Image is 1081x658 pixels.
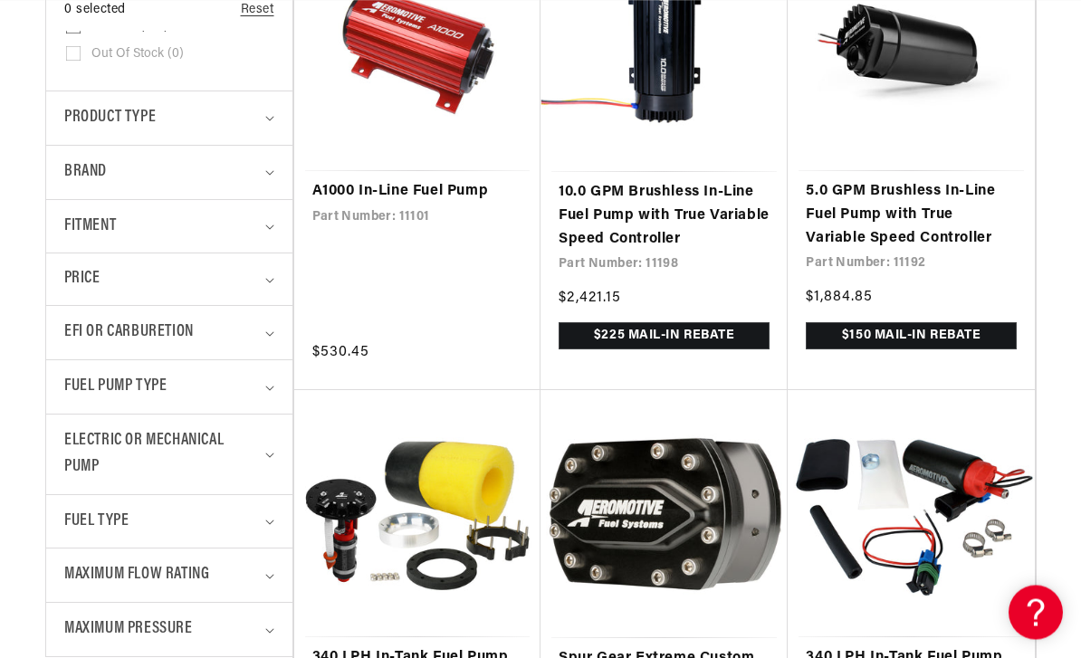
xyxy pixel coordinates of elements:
[64,375,167,401] span: Fuel Pump Type
[64,549,274,603] summary: Maximum Flow Rating (0 selected)
[64,563,209,589] span: Maximum Flow Rating
[64,361,274,415] summary: Fuel Pump Type (0 selected)
[312,181,522,205] a: A1000 In-Line Fuel Pump
[91,47,184,63] span: Out of stock (0)
[64,415,274,495] summary: Electric or Mechanical Pump (0 selected)
[64,147,274,200] summary: Brand (0 selected)
[64,320,194,347] span: EFI or Carburetion
[64,201,274,254] summary: Fitment (0 selected)
[64,510,129,536] span: Fuel Type
[64,604,274,657] summary: Maximum Pressure (0 selected)
[64,92,274,146] summary: Product type (0 selected)
[64,307,274,360] summary: EFI or Carburetion (0 selected)
[64,160,107,186] span: Brand
[64,617,193,644] span: Maximum Pressure
[64,268,100,292] span: Price
[806,181,1016,251] a: 5.0 GPM Brushless In-Line Fuel Pump with True Variable Speed Controller
[64,254,274,306] summary: Price
[64,106,156,132] span: Product type
[64,496,274,549] summary: Fuel Type (0 selected)
[64,429,258,482] span: Electric or Mechanical Pump
[559,182,770,252] a: 10.0 GPM Brushless In-Line Fuel Pump with True Variable Speed Controller
[64,215,116,241] span: Fitment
